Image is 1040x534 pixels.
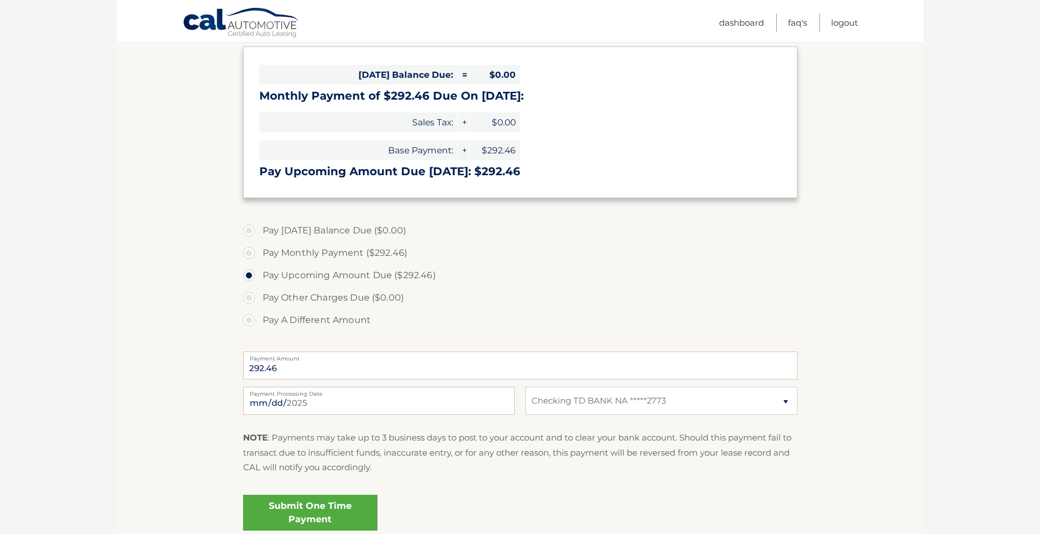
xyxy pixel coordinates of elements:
span: Base Payment: [259,140,458,160]
strong: NOTE [243,432,268,443]
a: Dashboard [719,13,764,32]
a: Submit One Time Payment [243,495,377,531]
span: = [458,65,469,85]
label: Payment Amount [243,352,798,360]
label: Pay Upcoming Amount Due ($292.46) [243,264,798,287]
label: Pay A Different Amount [243,309,798,331]
h3: Monthly Payment of $292.46 Due On [DATE]: [259,89,781,103]
input: Payment Amount [243,352,798,380]
label: Pay Other Charges Due ($0.00) [243,287,798,309]
a: FAQ's [788,13,807,32]
p: : Payments may take up to 3 business days to post to your account and to clear your bank account.... [243,430,798,475]
span: $0.00 [470,113,520,132]
span: [DATE] Balance Due: [259,65,458,85]
label: Pay Monthly Payment ($292.46) [243,242,798,264]
label: Pay [DATE] Balance Due ($0.00) [243,219,798,242]
a: Logout [831,13,858,32]
a: Cal Automotive [183,7,300,40]
span: $292.46 [470,140,520,160]
h3: Pay Upcoming Amount Due [DATE]: $292.46 [259,165,781,179]
span: Sales Tax: [259,113,458,132]
input: Payment Date [243,387,515,415]
span: + [458,113,469,132]
label: Payment Processing Date [243,387,515,396]
span: $0.00 [470,65,520,85]
span: + [458,140,469,160]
